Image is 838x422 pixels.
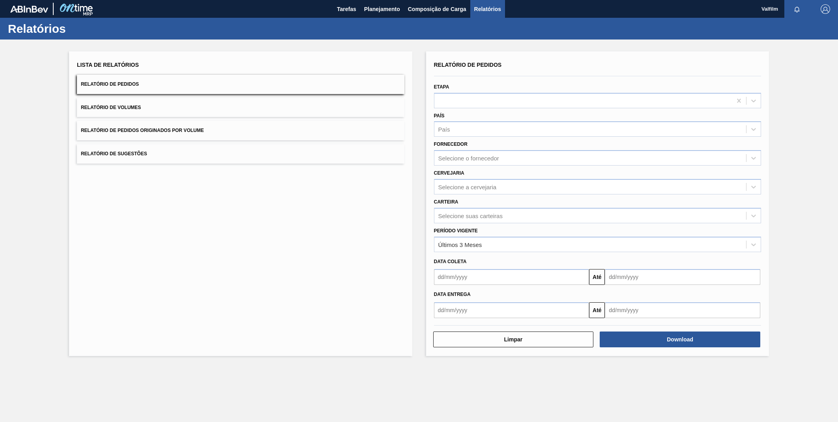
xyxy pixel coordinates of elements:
[438,155,499,162] div: Selecione o fornecedor
[438,241,482,248] div: Últimos 3 Meses
[821,4,830,14] img: Logout
[8,24,148,33] h1: Relatórios
[434,170,464,176] label: Cervejaria
[408,4,466,14] span: Composição de Carga
[434,199,458,205] label: Carteira
[438,183,497,190] div: Selecione a cervejaria
[434,84,449,90] label: Etapa
[77,75,404,94] button: Relatório de Pedidos
[10,6,48,13] img: TNhmsLtSVTkK8tSr43FrP2fwEKptu5GPRR3wAAAABJRU5ErkJggg==
[77,62,139,68] span: Lista de Relatórios
[77,121,404,140] button: Relatório de Pedidos Originados por Volume
[438,212,503,219] div: Selecione suas carteiras
[81,81,139,87] span: Relatório de Pedidos
[605,269,760,285] input: dd/mm/yyyy
[77,144,404,164] button: Relatório de Sugestões
[605,302,760,318] input: dd/mm/yyyy
[434,292,471,297] span: Data entrega
[434,269,589,285] input: dd/mm/yyyy
[434,141,468,147] label: Fornecedor
[474,4,501,14] span: Relatórios
[434,259,467,264] span: Data coleta
[434,302,589,318] input: dd/mm/yyyy
[438,126,450,133] div: País
[434,62,502,68] span: Relatório de Pedidos
[589,302,605,318] button: Até
[600,332,760,347] button: Download
[81,151,147,156] span: Relatório de Sugestões
[337,4,356,14] span: Tarefas
[434,113,445,119] label: País
[434,228,478,234] label: Período Vigente
[364,4,400,14] span: Planejamento
[81,105,141,110] span: Relatório de Volumes
[433,332,594,347] button: Limpar
[81,128,204,133] span: Relatório de Pedidos Originados por Volume
[77,98,404,117] button: Relatório de Volumes
[589,269,605,285] button: Até
[784,4,810,15] button: Notificações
